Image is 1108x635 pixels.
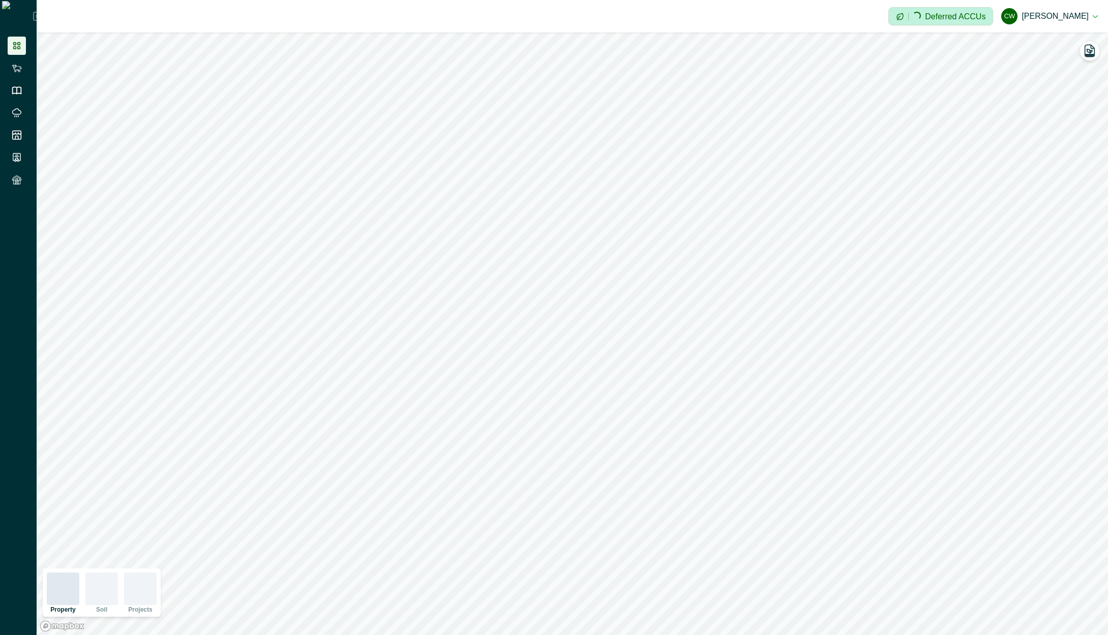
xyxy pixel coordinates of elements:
[96,607,107,613] p: Soil
[925,13,985,20] p: Deferred ACCUs
[40,620,84,632] a: Mapbox logo
[50,607,75,613] p: Property
[37,33,1108,635] canvas: Map
[128,607,152,613] p: Projects
[2,1,33,31] img: Logo
[1001,4,1098,28] button: cadel watson[PERSON_NAME]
